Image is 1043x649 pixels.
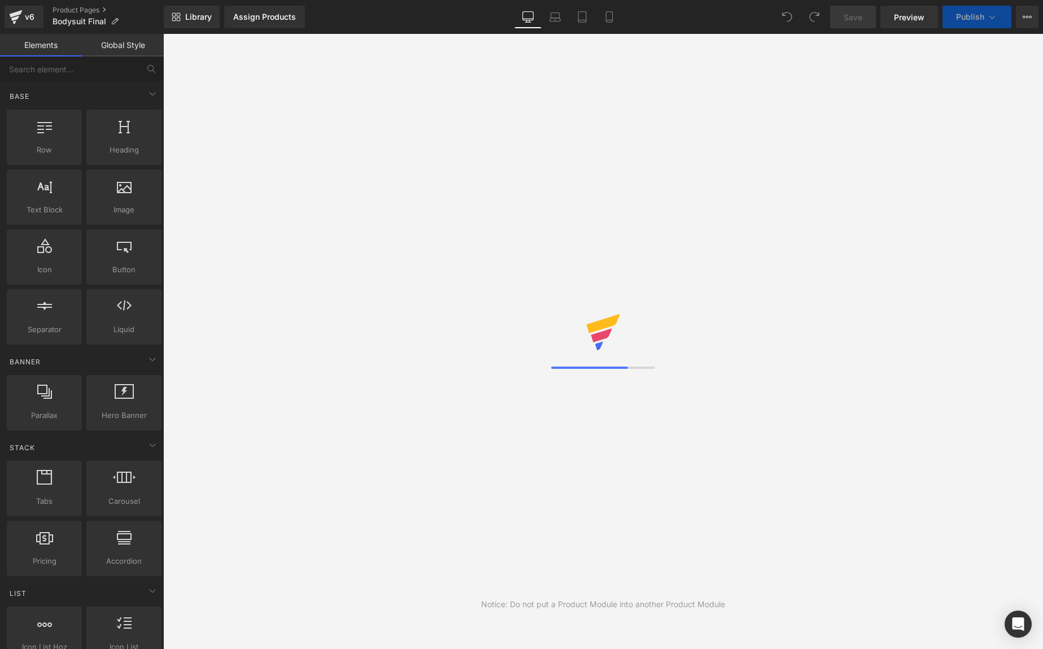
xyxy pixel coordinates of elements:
a: Laptop [542,6,569,28]
span: List [8,588,28,599]
div: v6 [23,10,37,24]
span: Icon [10,264,78,276]
a: Mobile [596,6,623,28]
span: Bodysuit Final [53,17,106,26]
span: Accordion [90,555,158,567]
a: New Library [164,6,220,28]
button: More [1016,6,1038,28]
div: Notice: Do not put a Product Module into another Product Module [481,598,725,611]
span: Stack [8,442,36,453]
button: Redo [803,6,826,28]
span: Text Block [10,204,78,216]
span: Pricing [10,555,78,567]
span: Hero Banner [90,410,158,421]
a: Preview [880,6,938,28]
span: Liquid [90,324,158,336]
span: Heading [90,144,158,156]
span: Save [844,11,862,23]
button: Publish [942,6,1011,28]
span: Button [90,264,158,276]
span: Image [90,204,158,216]
span: Publish [956,12,984,21]
span: Separator [10,324,78,336]
span: Preview [894,11,924,23]
span: Carousel [90,495,158,507]
span: Row [10,144,78,156]
a: Desktop [514,6,542,28]
a: Product Pages [53,6,164,15]
a: Tablet [569,6,596,28]
a: Global Style [82,34,164,56]
span: Parallax [10,410,78,421]
span: Library [185,12,212,22]
span: Base [8,91,30,102]
div: Open Intercom Messenger [1005,611,1032,638]
span: Tabs [10,495,78,507]
span: Banner [8,356,42,367]
a: v6 [5,6,43,28]
div: Assign Products [233,12,296,21]
button: Undo [776,6,798,28]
